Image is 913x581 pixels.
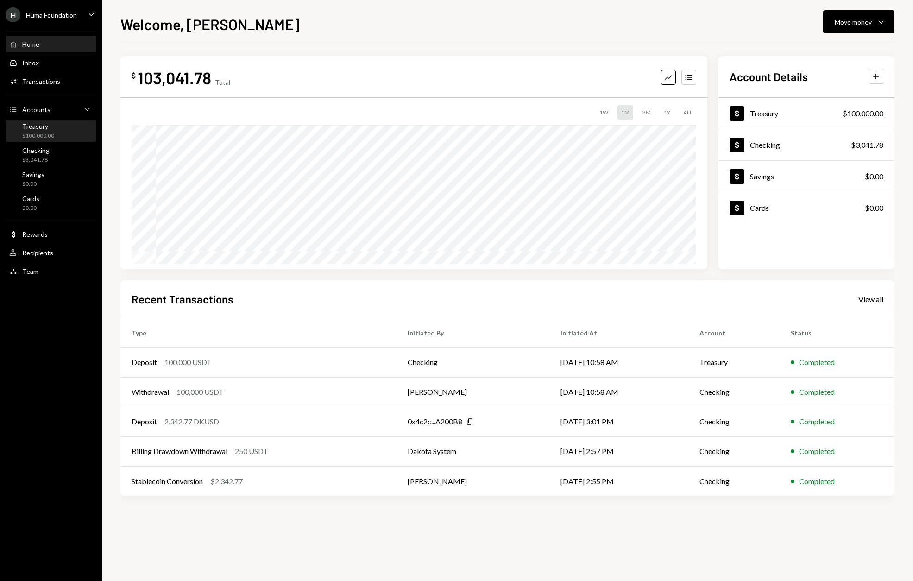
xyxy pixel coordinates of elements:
[397,436,549,466] td: Dakota System
[6,244,96,261] a: Recipients
[799,476,835,487] div: Completed
[688,318,779,347] th: Account
[858,294,883,304] a: View all
[750,203,769,212] div: Cards
[132,446,227,457] div: Billing Drawdown Withdrawal
[22,106,50,114] div: Accounts
[549,436,689,466] td: [DATE] 2:57 PM
[120,318,397,347] th: Type
[688,407,779,436] td: Checking
[22,171,44,178] div: Savings
[688,466,779,496] td: Checking
[688,436,779,466] td: Checking
[718,129,894,160] a: Checking$3,041.78
[780,318,894,347] th: Status
[22,132,54,140] div: $100,000.00
[660,105,674,120] div: 1Y
[215,78,230,86] div: Total
[132,416,157,427] div: Deposit
[718,192,894,223] a: Cards$0.00
[235,446,268,457] div: 250 USDT
[549,347,689,377] td: [DATE] 10:58 AM
[750,109,778,118] div: Treasury
[718,161,894,192] a: Savings$0.00
[730,69,808,84] h2: Account Details
[408,416,462,427] div: 0x4c2c...A200B8
[6,263,96,279] a: Team
[549,318,689,347] th: Initiated At
[596,105,612,120] div: 1W
[22,230,48,238] div: Rewards
[799,446,835,457] div: Completed
[750,172,774,181] div: Savings
[680,105,696,120] div: ALL
[22,146,50,154] div: Checking
[6,101,96,118] a: Accounts
[397,318,549,347] th: Initiated By
[6,54,96,71] a: Inbox
[22,267,38,275] div: Team
[851,139,883,151] div: $3,041.78
[22,156,50,164] div: $3,041.78
[132,386,169,398] div: Withdrawal
[688,347,779,377] td: Treasury
[617,105,633,120] div: 1M
[397,347,549,377] td: Checking
[823,10,894,33] button: Move money
[22,59,39,67] div: Inbox
[549,466,689,496] td: [DATE] 2:55 PM
[397,466,549,496] td: [PERSON_NAME]
[22,204,39,212] div: $0.00
[132,476,203,487] div: Stablecoin Conversion
[799,386,835,398] div: Completed
[843,108,883,119] div: $100,000.00
[799,416,835,427] div: Completed
[865,202,883,214] div: $0.00
[549,407,689,436] td: [DATE] 3:01 PM
[6,7,20,22] div: H
[6,120,96,142] a: Treasury$100,000.00
[22,195,39,202] div: Cards
[22,249,53,257] div: Recipients
[164,416,219,427] div: 2,342.77 DKUSD
[6,73,96,89] a: Transactions
[26,11,77,19] div: Huma Foundation
[6,226,96,242] a: Rewards
[132,357,157,368] div: Deposit
[865,171,883,182] div: $0.00
[176,386,224,398] div: 100,000 USDT
[22,122,54,130] div: Treasury
[138,67,211,88] div: 103,041.78
[132,71,136,80] div: $
[210,476,243,487] div: $2,342.77
[397,377,549,407] td: [PERSON_NAME]
[22,40,39,48] div: Home
[6,192,96,214] a: Cards$0.00
[750,140,780,149] div: Checking
[718,98,894,129] a: Treasury$100,000.00
[639,105,655,120] div: 3M
[6,168,96,190] a: Savings$0.00
[549,377,689,407] td: [DATE] 10:58 AM
[164,357,212,368] div: 100,000 USDT
[22,77,60,85] div: Transactions
[688,377,779,407] td: Checking
[22,180,44,188] div: $0.00
[799,357,835,368] div: Completed
[6,36,96,52] a: Home
[6,144,96,166] a: Checking$3,041.78
[120,15,300,33] h1: Welcome, [PERSON_NAME]
[835,17,872,27] div: Move money
[858,295,883,304] div: View all
[132,291,233,307] h2: Recent Transactions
